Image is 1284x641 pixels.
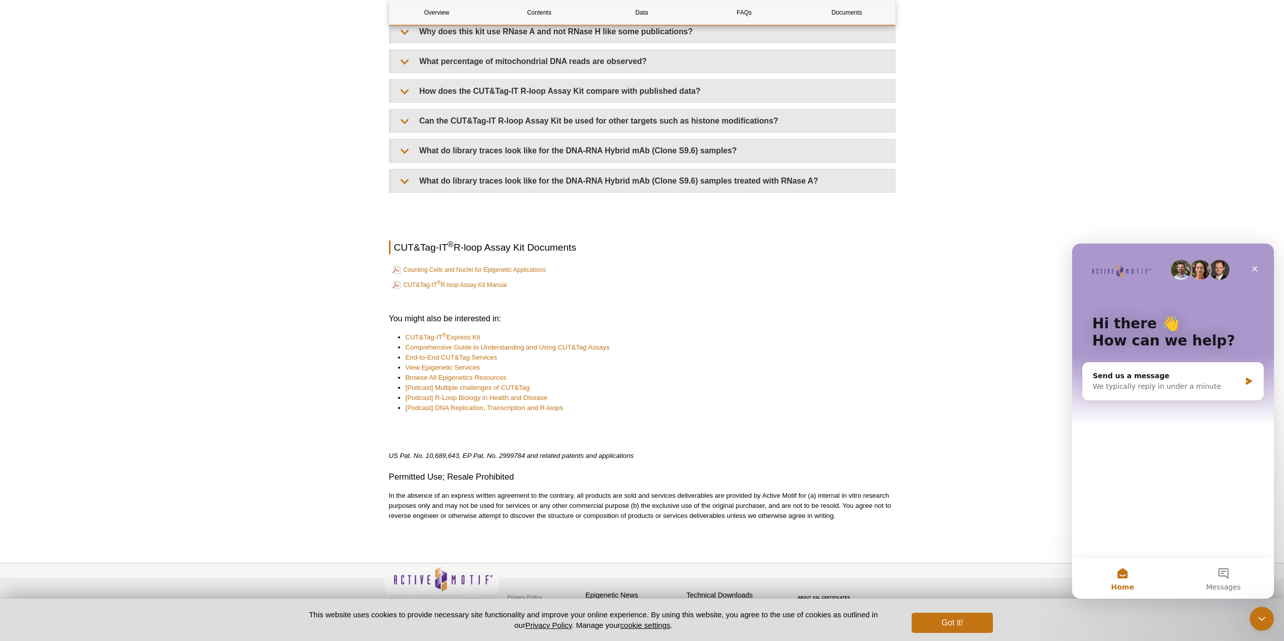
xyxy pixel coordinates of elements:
a: [Podcast] R-Loop Biology in Health and Disease [406,393,548,403]
h2: CUT&Tag-IT R-loop Assay Kit Documents [389,241,896,254]
sup: ® [448,240,454,248]
a: Privacy Policy [505,590,544,605]
a: CUT&Tag-IT®R-loop Assay Kit Manual [393,279,507,291]
p: This website uses cookies to provide necessary site functionality and improve your online experie... [292,609,896,630]
summary: What do library traces look like for the DNA-RNA Hybrid mAb (Clone S9.6) samples? [391,139,895,162]
sup: ® [442,332,446,338]
a: [Podcast] DNA Replication, Transcription and R-loops [406,403,563,413]
a: View Epigenetic Services [406,363,480,373]
table: Click to Verify - This site chose Symantec SSL for secure e-commerce and confidential communicati... [788,581,863,603]
a: [Podcast] Multiple challenges of CUT&Tag [406,383,530,393]
a: End-to-End CUT&Tag Services [406,353,497,363]
h4: Technical Downloads [687,591,783,600]
h3: You might also be interested in: [389,313,896,325]
button: Got it! [912,613,992,633]
h4: Epigenetic News [586,591,682,600]
a: CUT&Tag-IT®Express Kit [406,332,480,342]
iframe: Intercom live chat [1072,244,1274,599]
a: FAQs [697,1,792,25]
a: Overview [389,1,484,25]
summary: What do library traces look like for the DNA-RNA Hybrid mAb (Clone S9.6) samples treated with RNa... [391,169,895,192]
summary: Can the CUT&Tag-IT R-loop Assay Kit be used for other targets such as histone modifications? [391,109,895,132]
sup: ® [437,280,440,285]
summary: How does the CUT&Tag-IT R-loop Assay Kit compare with published data? [391,80,895,102]
button: cookie settings [620,621,670,629]
summary: Why does this kit use RNase A and not RNase H like some publications? [391,20,895,43]
a: Browse All Epigenetics Resources [406,373,507,383]
a: Comprehensive Guide to Understanding and Using CUT&Tag Assays [406,342,610,353]
a: Counting Cells and Nuclei for Epigenetic Applications [393,264,546,276]
h3: Permitted Use; Resale Prohibited [389,471,896,483]
a: Contents [492,1,587,25]
a: Documents [799,1,894,25]
summary: What percentage of mitochondrial DNA reads are observed? [391,50,895,73]
em: US Pat. No. 10,689,643, EP Pat. No. 2999784 and related patents and applications [389,452,634,459]
iframe: Intercom live chat [1250,607,1274,631]
p: In the absence of an express written agreement to the contrary, all products are sold and service... [389,491,896,521]
a: ABOUT SSL CERTIFICATES [798,596,850,599]
a: Data [594,1,689,25]
a: Privacy Policy [525,621,572,629]
img: Active Motif, [384,563,500,604]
